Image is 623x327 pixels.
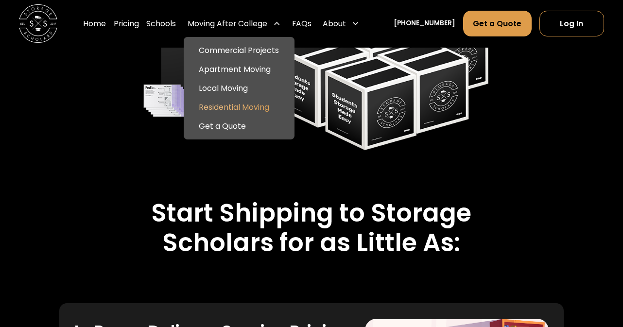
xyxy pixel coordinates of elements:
a: Get a Quote [188,117,291,136]
h2: Start Shipping to Storage Scholars for as Little As: [83,198,540,258]
a: Local Moving [188,79,291,98]
a: FAQs [292,11,311,37]
div: About [323,18,346,30]
a: Get a Quote [463,11,532,37]
a: Apartment Moving [188,60,291,79]
a: Pricing [114,11,139,37]
div: About [319,11,363,37]
img: Storage Scholars main logo [19,5,57,43]
div: Moving After College [188,18,267,30]
a: Commercial Projects [188,41,291,60]
a: Residential Moving [188,98,291,117]
a: [PHONE_NUMBER] [394,19,455,29]
div: Moving After College [184,11,284,37]
a: Home [83,11,106,37]
a: Schools [146,11,176,37]
nav: Moving After College [184,37,294,139]
a: Log In [539,11,604,37]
